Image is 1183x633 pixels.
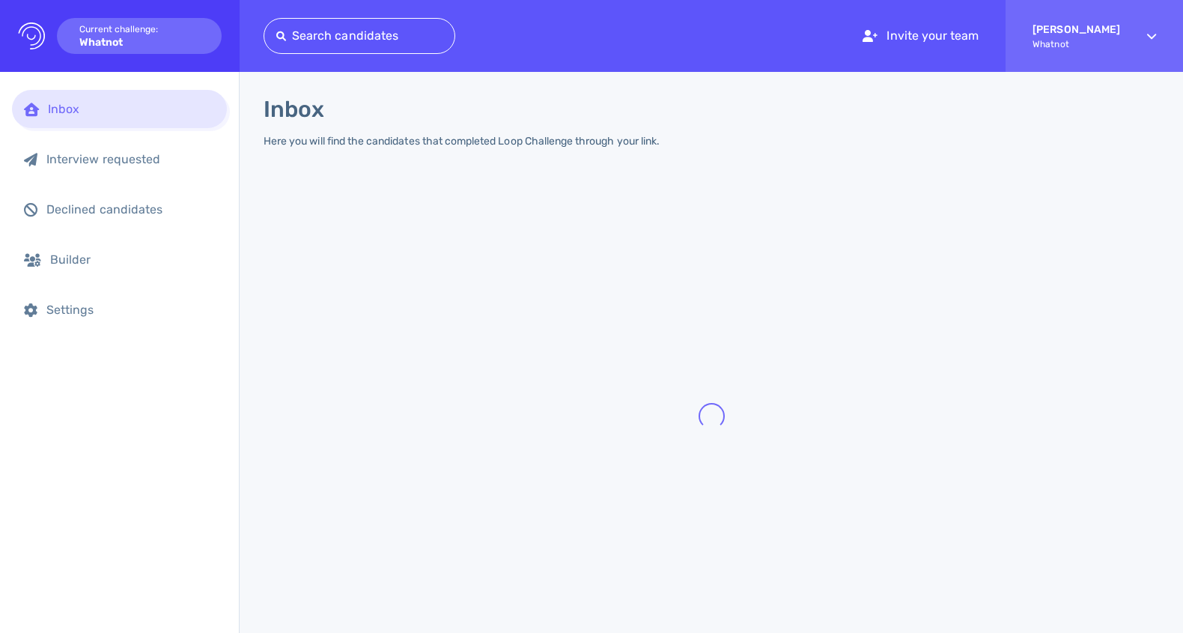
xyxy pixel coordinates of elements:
[46,202,215,216] div: Declined candidates
[46,303,215,317] div: Settings
[1033,23,1120,36] strong: [PERSON_NAME]
[264,96,324,123] h1: Inbox
[46,152,215,166] div: Interview requested
[264,135,660,148] div: Here you will find the candidates that completed Loop Challenge through your link.
[1033,39,1120,49] span: Whatnot
[48,102,215,116] div: Inbox
[50,252,215,267] div: Builder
